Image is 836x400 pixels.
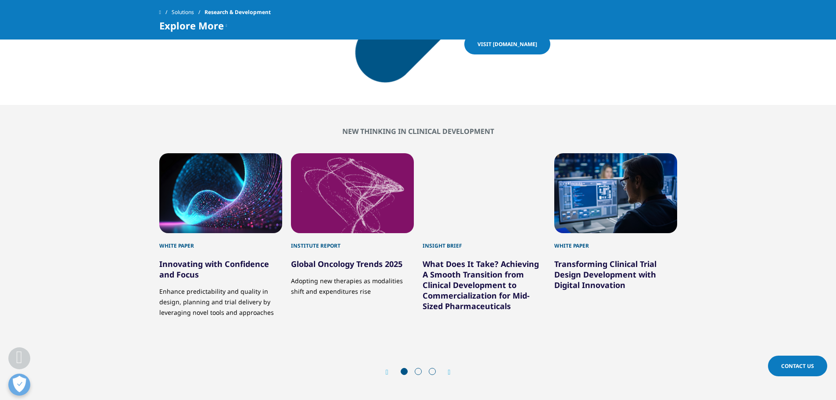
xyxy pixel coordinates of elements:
div: Institute Report [291,233,414,250]
button: Otwórz Preferencje [8,374,30,396]
a: Solutions [172,4,205,20]
h2: New thinking in clinical development [159,127,677,136]
span: Visit [DOMAIN_NAME] [477,40,537,48]
span: Explore More [159,20,224,31]
div: Insight Brief [423,233,545,250]
div: Next slide [439,368,451,376]
p: Adopting new therapies as modalities shift and expenditures rise [291,269,414,297]
div: Previous slide [386,368,397,376]
div: White Paper [554,233,677,250]
a: Global Oncology Trends 2025 [291,259,402,269]
a: What Does It Take? Achieving A Smooth Transition from Clinical Development to Commercialization f... [423,259,539,311]
a: Visit [DOMAIN_NAME] [464,34,550,54]
div: 3 / 12 [423,153,545,328]
div: 2 / 12 [291,153,414,328]
div: 1 / 12 [159,153,282,328]
span: Contact Us [781,362,814,370]
a: Contact Us [768,356,827,376]
p: Enhance predictability and quality in design, planning and trial delivery by leveraging novel too... [159,280,282,318]
div: White Paper [159,233,282,250]
div: 4 / 12 [554,153,677,328]
a: Transforming Clinical Trial Design Development with Digital Innovation [554,259,657,290]
a: Innovating with Confidence and Focus [159,259,269,280]
span: Research & Development [205,4,271,20]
